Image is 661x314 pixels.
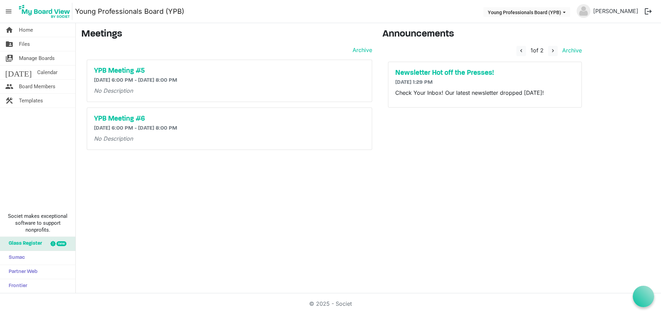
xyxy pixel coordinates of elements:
span: menu [2,5,15,18]
span: [DATE] 1:29 PM [395,80,433,85]
span: Sumac [5,251,25,265]
a: My Board View Logo [17,3,75,20]
a: © 2025 - Societ [309,300,352,307]
span: navigate_next [550,48,556,54]
button: Young Professionals Board (YPB) dropdownbutton [483,7,570,17]
p: No Description [94,134,365,143]
span: Templates [19,94,43,108]
span: [DATE] [5,65,32,79]
button: navigate_before [516,46,526,56]
button: navigate_next [548,46,558,56]
span: folder_shared [5,37,13,51]
span: Manage Boards [19,51,55,65]
img: My Board View Logo [17,3,72,20]
span: construction [5,94,13,108]
span: 1 [531,47,533,54]
span: navigate_before [518,48,524,54]
p: No Description [94,87,365,95]
span: Board Members [19,80,55,93]
span: of 2 [531,47,544,54]
p: Check Your Inbox! Our latest newsletter dropped [DATE]! [395,89,575,97]
span: Glass Register [5,237,42,251]
span: switch_account [5,51,13,65]
h6: [DATE] 6:00 PM - [DATE] 8:00 PM [94,77,365,84]
span: Societ makes exceptional software to support nonprofits. [3,213,72,233]
span: Files [19,37,30,51]
div: new [56,241,66,246]
span: Partner Web [5,265,38,279]
img: no-profile-picture.svg [577,4,590,18]
span: Frontier [5,279,27,293]
button: logout [641,4,655,19]
a: YPB Meeting #6 [94,115,365,123]
span: home [5,23,13,37]
a: Archive [350,46,372,54]
a: Archive [559,47,582,54]
h3: Announcements [382,29,587,40]
h6: [DATE] 6:00 PM - [DATE] 8:00 PM [94,125,365,132]
span: Home [19,23,33,37]
span: people [5,80,13,93]
h3: Meetings [81,29,372,40]
a: YPB Meeting #5 [94,67,365,75]
span: Calendar [37,65,57,79]
a: Newsletter Hot off the Presses! [395,69,575,77]
a: [PERSON_NAME] [590,4,641,18]
a: Young Professionals Board (YPB) [75,4,184,18]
